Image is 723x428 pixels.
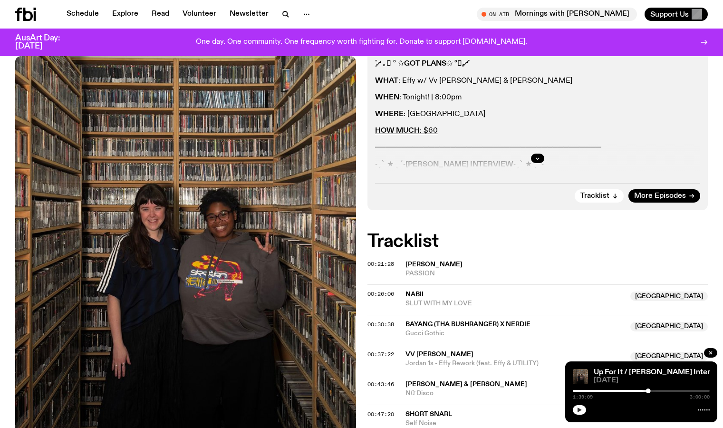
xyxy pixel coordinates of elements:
[367,352,394,357] button: 00:37:22
[367,350,394,358] span: 00:37:22
[405,299,625,308] span: SLUT WITH MY LOVE
[405,261,463,268] span: [PERSON_NAME]
[630,352,708,361] span: [GEOGRAPHIC_DATA]
[375,110,404,118] strong: WHERE
[367,380,394,388] span: 00:43:46
[15,34,76,50] h3: AusArt Day: [DATE]
[61,8,105,21] a: Schedule
[375,93,701,102] p: : Tonight! | 8:00pm
[405,321,530,328] span: BAYANG (tha Bushranger) x Nerdie
[405,269,708,278] span: PASSION
[405,381,527,388] span: [PERSON_NAME] & [PERSON_NAME]
[405,411,452,418] span: short snarl
[575,189,624,203] button: Tracklist
[405,389,625,398] span: Nữ Disco
[594,377,710,384] span: [DATE]
[573,395,593,399] span: 1:39:09
[367,292,394,297] button: 00:26:06
[630,322,708,331] span: [GEOGRAPHIC_DATA]
[405,291,424,298] span: nabii
[367,233,708,250] h2: Tracklist
[375,59,701,68] p: ˚ ༘ ｡𖦹 ° ✩ ✩ °𖦹｡ ༘˚
[146,8,175,21] a: Read
[367,290,394,298] span: 00:26:06
[375,127,420,135] strong: HOW MUCH
[224,8,274,21] a: Newsletter
[367,322,394,327] button: 00:30:38
[367,412,394,417] button: 00:47:20
[580,193,609,200] span: Tracklist
[375,127,438,135] a: HOW MUCH: $60
[650,10,689,19] span: Support Us
[367,260,394,268] span: 00:21:28
[645,8,708,21] button: Support Us
[367,262,394,267] button: 00:21:28
[630,292,708,301] span: [GEOGRAPHIC_DATA]
[375,110,701,119] p: : [GEOGRAPHIC_DATA]
[367,321,394,328] span: 00:30:38
[628,189,700,203] a: More Episodes
[405,351,473,358] span: Vv [PERSON_NAME]
[634,193,686,200] span: More Episodes
[405,359,625,368] span: Jordan 1s - Effy Rework (feat. Effy & UTILITY)
[477,8,637,21] button: On AirMornings with [PERSON_NAME]
[375,94,399,101] strong: WHEN
[367,410,394,418] span: 00:47:20
[405,419,625,428] span: Self Noise
[404,60,446,68] strong: GOT PLANS
[690,395,710,399] span: 3:00:00
[367,382,394,387] button: 00:43:46
[405,329,625,338] span: Gucci Gothic
[106,8,144,21] a: Explore
[196,38,527,47] p: One day. One community. One frequency worth fighting for. Donate to support [DOMAIN_NAME].
[177,8,222,21] a: Volunteer
[375,77,701,86] p: : Effy w/ Vv [PERSON_NAME] & [PERSON_NAME]
[375,77,398,85] strong: WHAT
